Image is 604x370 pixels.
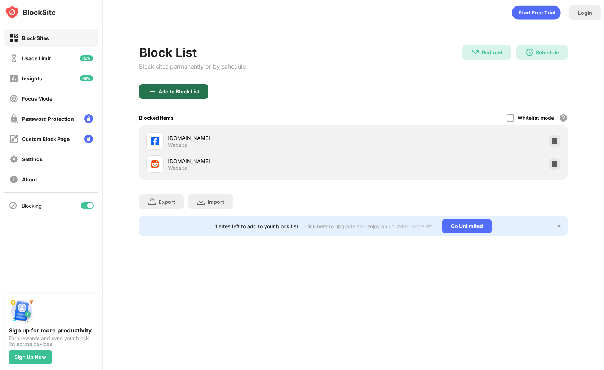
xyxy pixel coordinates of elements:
[22,96,52,102] div: Focus Mode
[22,35,49,41] div: Block Sites
[9,175,18,184] img: about-off.svg
[168,157,354,165] div: [DOMAIN_NAME]
[9,298,35,324] img: push-signup.svg
[22,55,51,61] div: Usage Limit
[168,134,354,142] div: [DOMAIN_NAME]
[80,55,93,61] img: new-icon.svg
[442,219,492,233] div: Go Unlimited
[5,5,56,19] img: logo-blocksite.svg
[139,45,246,60] div: Block List
[22,116,74,122] div: Password Protection
[84,135,93,143] img: lock-menu.svg
[139,115,174,121] div: Blocked Items
[9,74,18,83] img: insights-off.svg
[9,135,18,144] img: customize-block-page-off.svg
[139,63,246,70] div: Block sites permanently or by schedule
[168,142,187,148] div: Website
[14,354,46,360] div: Sign Up Now
[208,199,224,205] div: Import
[22,136,70,142] div: Custom Block Page
[22,176,37,182] div: About
[22,203,42,209] div: Blocking
[9,114,18,123] img: password-protection-off.svg
[9,335,94,347] div: Earn rewards and sync your block list across devices
[304,223,434,229] div: Click here to upgrade and enjoy an unlimited block list.
[482,49,502,56] div: Redirect
[80,75,93,81] img: new-icon.svg
[9,155,18,164] img: settings-off.svg
[512,5,561,20] div: animation
[556,223,562,229] img: x-button.svg
[518,115,554,121] div: Whitelist mode
[159,89,200,94] div: Add to Block List
[151,137,159,145] img: favicons
[159,199,175,205] div: Export
[536,49,559,56] div: Schedule
[9,201,17,210] img: blocking-icon.svg
[9,327,94,334] div: Sign up for more productivity
[578,10,592,16] div: Login
[84,114,93,123] img: lock-menu.svg
[9,34,18,43] img: block-on.svg
[22,156,43,162] div: Settings
[9,54,18,63] img: time-usage-off.svg
[9,94,18,103] img: focus-off.svg
[151,160,159,168] img: favicons
[22,75,42,82] div: Insights
[215,223,300,229] div: 1 sites left to add to your block list.
[168,165,187,171] div: Website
